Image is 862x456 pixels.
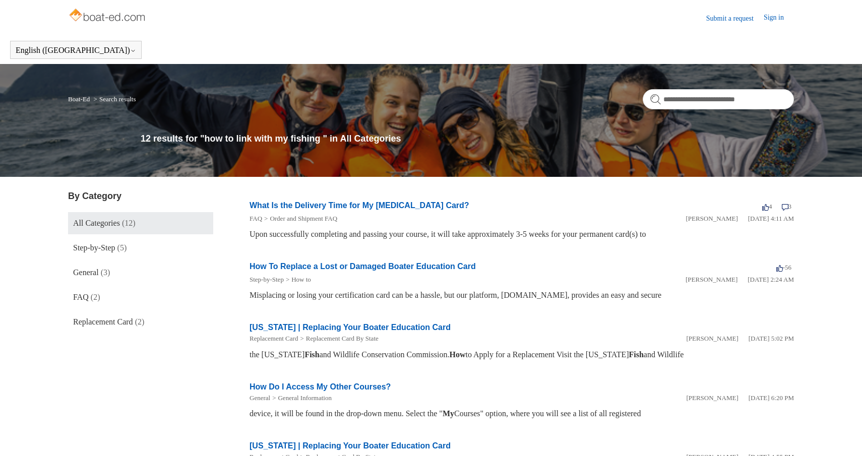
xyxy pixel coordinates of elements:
span: 4 [762,203,772,210]
span: All Categories [73,219,120,227]
a: Order and Shipment FAQ [270,215,337,222]
a: Step-by-Step [250,276,284,283]
li: [PERSON_NAME] [686,393,738,403]
li: Step-by-Step [250,275,284,285]
a: How To Replace a Lost or Damaged Boater Education Card [250,262,476,271]
span: (2) [135,317,145,326]
div: Misplacing or losing your certification card can be a hassle, but our platform, [DOMAIN_NAME], pr... [250,289,794,301]
li: [PERSON_NAME] [686,275,737,285]
a: Replacement Card (2) [68,311,213,333]
div: Upon successfully completing and passing your course, it will take approximately 3-5 weeks for yo... [250,228,794,240]
a: Submit a request [706,13,764,24]
li: [PERSON_NAME] [686,334,738,344]
li: Replacement Card By State [298,334,378,344]
time: 05/21/2024, 17:02 [749,335,794,342]
span: (12) [122,219,136,227]
a: General (3) [68,262,213,284]
h1: 12 results for "how to link with my fishing " in All Categories [141,132,794,146]
a: FAQ [250,215,262,222]
a: [US_STATE] | Replacing Your Boater Education Card [250,441,451,450]
span: Step-by-Step [73,243,115,252]
li: Boat-Ed [68,95,92,103]
li: Order and Shipment FAQ [262,214,337,224]
li: General Information [270,393,332,403]
span: FAQ [73,293,89,301]
li: [PERSON_NAME] [686,214,737,224]
span: (3) [101,268,110,277]
a: Replacement Card [250,335,298,342]
button: English ([GEOGRAPHIC_DATA]) [16,46,136,55]
a: How to [291,276,311,283]
li: FAQ [250,214,262,224]
div: device, it will be found in the drop-down menu. Select the " Courses" option, where you will see ... [250,408,794,420]
li: Search results [92,95,136,103]
a: What Is the Delivery Time for My [MEDICAL_DATA] Card? [250,201,469,210]
a: [US_STATE] | Replacing Your Boater Education Card [250,323,451,332]
span: (2) [91,293,100,301]
time: 03/11/2022, 02:24 [748,276,794,283]
em: Fish [304,350,319,359]
a: Step-by-Step (5) [68,237,213,259]
time: 01/05/2024, 18:20 [749,394,794,402]
span: (5) [117,243,127,252]
li: Replacement Card [250,334,298,344]
a: Sign in [764,12,794,24]
div: the [US_STATE] and Wildlife Conservation Commission. to Apply for a Replacement Visit the [US_STA... [250,349,794,361]
a: Replacement Card By State [306,335,379,342]
span: Replacement Card [73,317,133,326]
a: General Information [278,394,331,402]
span: -56 [776,264,791,271]
time: 03/14/2022, 04:11 [748,215,794,222]
span: General [73,268,99,277]
img: Boat-Ed Help Center home page [68,6,148,26]
span: 3 [782,203,792,210]
em: Fish [629,350,644,359]
input: Search [643,89,794,109]
a: How Do I Access My Other Courses? [250,382,391,391]
a: FAQ (2) [68,286,213,308]
div: Live chat [828,422,854,448]
a: All Categories (12) [68,212,213,234]
li: How to [284,275,311,285]
a: Boat-Ed [68,95,90,103]
li: General [250,393,270,403]
a: General [250,394,270,402]
em: How [449,350,465,359]
em: My [443,409,454,418]
h3: By Category [68,189,213,203]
